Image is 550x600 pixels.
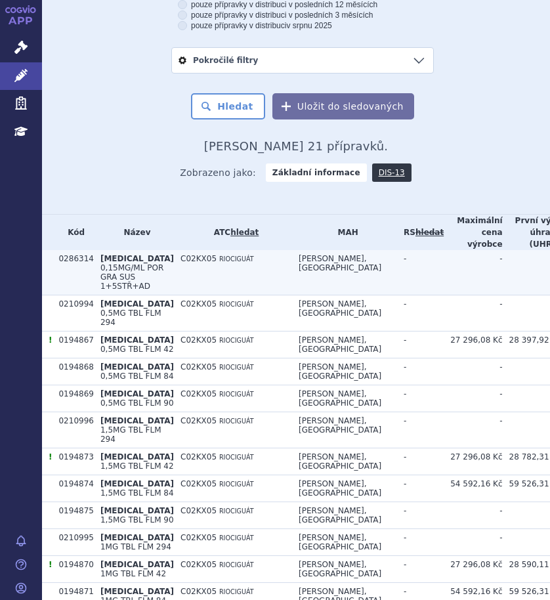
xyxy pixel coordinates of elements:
span: 1,5MG TBL FLM 84 [100,488,174,498]
span: [MEDICAL_DATA] [100,299,174,309]
a: DIS-13 [372,163,412,182]
td: [PERSON_NAME], [GEOGRAPHIC_DATA] [292,250,397,295]
td: - [397,475,444,502]
td: - [397,529,444,556]
span: [MEDICAL_DATA] [100,506,174,515]
span: [MEDICAL_DATA] [100,389,174,398]
span: 1,5MG TBL FLM 42 [100,461,174,471]
span: v srpnu 2025 [286,21,331,30]
span: RIOCIGUÁT [219,534,254,542]
td: - [397,448,444,475]
td: 0194868 [52,358,93,385]
strong: Základní informace [266,163,367,182]
td: - [397,250,444,295]
span: 1MG TBL FLM 42 [100,569,166,578]
td: 0194869 [52,385,93,412]
span: [PERSON_NAME] 21 přípravků. [204,139,389,153]
span: 0,5MG TBL FLM 84 [100,372,174,381]
td: [PERSON_NAME], [GEOGRAPHIC_DATA] [292,358,397,385]
td: 0210995 [52,529,93,556]
span: C02KX05 [180,416,217,425]
span: 0,5MG TBL FLM 294 [100,309,161,327]
span: RIOCIGUÁT [219,337,254,344]
th: Název [94,215,174,250]
span: [MEDICAL_DATA] [100,533,174,542]
span: [MEDICAL_DATA] [100,416,174,425]
span: 0,5MG TBL FLM 90 [100,398,174,408]
a: Pokročilé filtry [172,48,433,73]
span: RIOCIGUÁT [219,391,254,398]
td: 0210994 [52,295,93,332]
td: - [444,385,502,412]
th: Kód [52,215,93,250]
span: Tento přípravek má více úhrad. [49,335,52,345]
label: pouze přípravky v distribuci v posledních 3 měsících [178,10,427,20]
td: [PERSON_NAME], [GEOGRAPHIC_DATA] [292,529,397,556]
td: [PERSON_NAME], [GEOGRAPHIC_DATA] [292,502,397,529]
td: - [444,358,502,385]
span: [MEDICAL_DATA] [100,335,174,345]
td: 27 296,08 Kč [444,332,502,358]
span: RIOCIGUÁT [219,454,254,461]
span: RIOCIGUÁT [219,561,254,568]
span: C02KX05 [180,299,217,309]
span: 1,5MG TBL FLM 294 [100,425,161,444]
td: [PERSON_NAME], [GEOGRAPHIC_DATA] [292,295,397,332]
span: C02KX05 [180,389,217,398]
td: - [444,412,502,448]
td: - [397,502,444,529]
span: 1,5MG TBL FLM 90 [100,515,174,525]
td: [PERSON_NAME], [GEOGRAPHIC_DATA] [292,448,397,475]
span: 1MG TBL FLM 294 [100,542,171,551]
td: 0194870 [52,556,93,583]
th: ATC [174,215,292,250]
del: hledat [415,228,444,237]
span: [MEDICAL_DATA] [100,362,174,372]
td: [PERSON_NAME], [GEOGRAPHIC_DATA] [292,385,397,412]
a: hledat [230,228,259,237]
span: Tento přípravek má více úhrad. [49,452,52,461]
span: RIOCIGUÁT [219,364,254,371]
td: - [397,412,444,448]
td: 0194867 [52,332,93,358]
span: C02KX05 [180,254,217,263]
span: [MEDICAL_DATA] [100,587,174,596]
span: RIOCIGUÁT [219,301,254,308]
td: 0194873 [52,448,93,475]
span: [MEDICAL_DATA] [100,254,174,263]
span: RIOCIGUÁT [219,481,254,488]
span: Tento přípravek má více úhrad. [49,560,52,569]
button: Hledat [191,93,265,119]
th: Maximální cena výrobce [444,215,502,250]
span: [MEDICAL_DATA] [100,479,174,488]
span: C02KX05 [180,587,217,596]
span: 0,5MG TBL FLM 42 [100,345,174,354]
label: pouze přípravky v distribuci [178,20,427,31]
td: - [444,529,502,556]
span: [MEDICAL_DATA] [100,452,174,461]
td: 0194874 [52,475,93,502]
td: 0194875 [52,502,93,529]
td: [PERSON_NAME], [GEOGRAPHIC_DATA] [292,332,397,358]
td: 27 296,08 Kč [444,448,502,475]
span: C02KX05 [180,452,217,461]
span: C02KX05 [180,533,217,542]
td: - [444,502,502,529]
span: RIOCIGUÁT [219,255,254,263]
td: - [444,250,502,295]
span: [MEDICAL_DATA] [100,560,174,569]
td: - [397,385,444,412]
td: 54 592,16 Kč [444,475,502,502]
span: C02KX05 [180,335,217,345]
span: C02KX05 [180,560,217,569]
span: RIOCIGUÁT [219,588,254,595]
span: C02KX05 [180,479,217,488]
td: [PERSON_NAME], [GEOGRAPHIC_DATA] [292,556,397,583]
th: MAH [292,215,397,250]
td: 27 296,08 Kč [444,556,502,583]
td: [PERSON_NAME], [GEOGRAPHIC_DATA] [292,412,397,448]
td: - [397,358,444,385]
span: RIOCIGUÁT [219,418,254,425]
span: C02KX05 [180,506,217,515]
th: RS [397,215,444,250]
